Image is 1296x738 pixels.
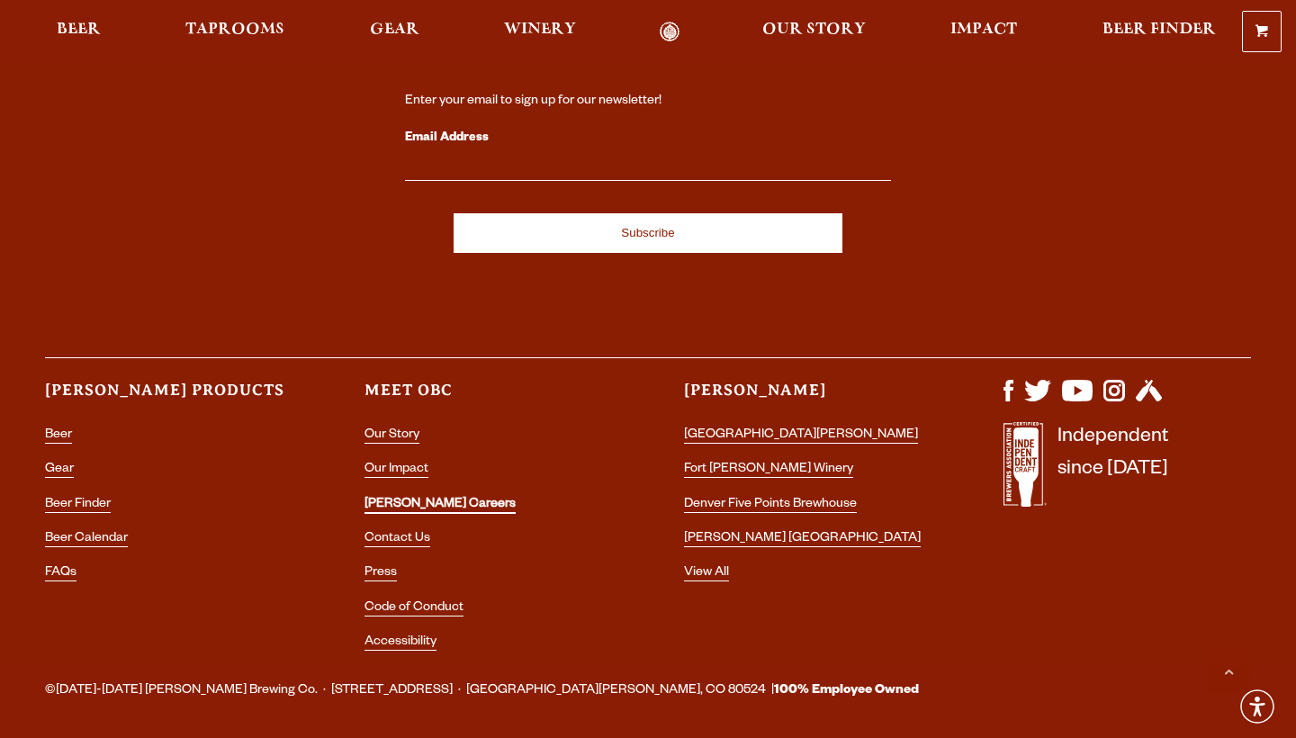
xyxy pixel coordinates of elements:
a: Beer Finder [1091,22,1228,42]
a: Beer Calendar [45,532,128,547]
span: Taprooms [185,22,284,37]
span: Beer [57,22,101,37]
a: [PERSON_NAME] [GEOGRAPHIC_DATA] [684,532,921,547]
a: View All [684,566,729,581]
a: Beer Finder [45,498,111,513]
a: Visit us on X (formerly Twitter) [1024,392,1051,407]
span: Gear [370,22,419,37]
label: Email Address [405,127,891,150]
a: Our Story [364,428,419,444]
a: Contact Us [364,532,430,547]
a: Code of Conduct [364,601,463,616]
a: Winery [492,22,588,42]
a: Visit us on Facebook [1003,392,1013,407]
a: Gear [358,22,431,42]
a: [GEOGRAPHIC_DATA][PERSON_NAME] [684,428,918,444]
a: Beer [45,428,72,444]
a: Our Story [751,22,877,42]
a: Impact [939,22,1029,42]
a: Odell Home [636,22,704,42]
a: Fort [PERSON_NAME] Winery [684,463,853,478]
span: Winery [504,22,576,37]
a: Denver Five Points Brewhouse [684,498,857,513]
a: Press [364,566,397,581]
span: Beer Finder [1102,22,1216,37]
span: Our Story [762,22,866,37]
div: Enter your email to sign up for our newsletter! [405,93,891,111]
a: Accessibility [364,635,436,651]
p: Independent since [DATE] [1057,422,1168,517]
a: FAQs [45,566,76,581]
a: Gear [45,463,74,478]
a: Taprooms [174,22,296,42]
h3: Meet OBC [364,380,612,417]
strong: 100% Employee Owned [774,684,919,698]
a: Visit us on Untappd [1136,392,1162,407]
div: Accessibility Menu [1237,687,1277,726]
a: Visit us on YouTube [1062,392,1093,407]
a: Visit us on Instagram [1103,392,1125,407]
a: [PERSON_NAME] Careers [364,498,516,514]
input: Subscribe [454,213,842,253]
a: Beer [45,22,112,42]
h3: [PERSON_NAME] [684,380,931,417]
a: Scroll to top [1206,648,1251,693]
h3: [PERSON_NAME] Products [45,380,292,417]
span: Impact [950,22,1017,37]
a: Our Impact [364,463,428,478]
span: ©[DATE]-[DATE] [PERSON_NAME] Brewing Co. · [STREET_ADDRESS] · [GEOGRAPHIC_DATA][PERSON_NAME], CO ... [45,679,919,703]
